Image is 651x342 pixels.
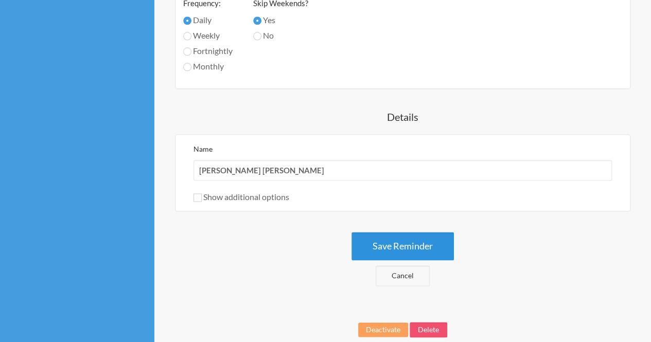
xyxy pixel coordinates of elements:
[351,232,454,260] button: Save Reminder
[183,32,191,40] input: Weekly
[193,145,213,153] label: Name
[410,322,447,337] button: Delete
[175,110,630,124] h4: Details
[183,60,233,73] label: Monthly
[183,29,233,42] label: Weekly
[183,14,233,26] label: Daily
[253,32,261,40] input: No
[183,45,233,57] label: Fortnightly
[376,265,430,286] a: Cancel
[183,16,191,25] input: Daily
[193,160,612,181] input: We suggest a 2 to 4 word name
[358,322,408,337] button: Deactivate
[183,63,191,71] input: Monthly
[183,47,191,56] input: Fortnightly
[253,16,261,25] input: Yes
[193,193,202,202] input: Show additional options
[193,192,289,202] label: Show additional options
[253,14,308,26] label: Yes
[253,29,308,42] label: No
